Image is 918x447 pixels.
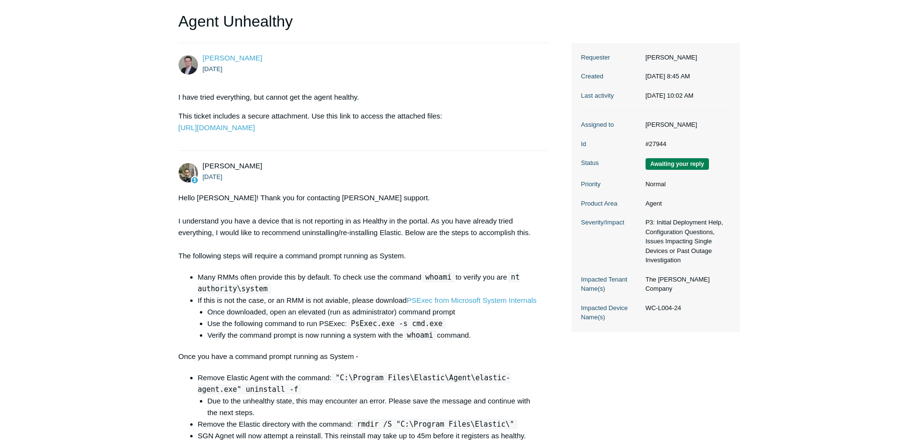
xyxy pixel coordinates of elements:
[641,303,730,313] dd: WC-L004-24
[179,10,549,43] h1: Agent Unhealthy
[581,179,641,189] dt: Priority
[646,158,709,170] span: We are waiting for you to respond
[203,54,262,62] span: Thomas Webb
[641,179,730,189] dd: Normal
[581,91,641,101] dt: Last activity
[581,303,641,322] dt: Impacted Device Name(s)
[641,199,730,209] dd: Agent
[179,91,540,103] p: I have tried everything, but cannot get the agent healthy.
[203,173,223,180] time: 09/05/2025, 09:15
[198,271,540,295] li: Many RMMs often provide this by default. To check use the command to verify you are
[581,53,641,62] dt: Requester
[198,430,540,442] li: SGN Agnet will now attempt a reinstall. This reinstall may take up to 45m before it registers as ...
[179,110,540,134] p: This ticket includes a secure attachment. Use this link to access the attached files:
[208,306,540,318] li: Once downloaded, open an elevated (run as administrator) command prompt
[641,53,730,62] dd: [PERSON_NAME]
[646,73,690,80] time: 09/05/2025, 08:45
[581,120,641,130] dt: Assigned to
[406,296,536,304] a: PSExec from Microsoft System Internals
[203,162,262,170] span: Michael Tjader
[203,65,223,73] time: 09/05/2025, 08:45
[641,120,730,130] dd: [PERSON_NAME]
[208,395,540,418] li: Due to the unhealthy state, this may encounter an error. Please save the message and continue wit...
[641,275,730,294] dd: The [PERSON_NAME] Company
[198,272,520,294] code: nt authority\system
[581,218,641,227] dt: Severity/Impact
[198,372,540,418] li: Remove Elastic Agent with the command:
[198,373,511,394] code: "C:\Program Files\Elastic\Agent\elastic-agent.exe" uninstall -f
[348,319,446,328] code: PsExec.exe -s cmd.exe
[646,92,693,99] time: 09/07/2025, 10:02
[581,199,641,209] dt: Product Area
[404,330,436,340] code: whoami
[198,418,540,430] li: Remove the Elastic directory with the command:
[641,139,730,149] dd: #27944
[581,158,641,168] dt: Status
[641,218,730,265] dd: P3: Initial Deployment Help, Configuration Questions, Issues Impacting Single Devices or Past Out...
[581,72,641,81] dt: Created
[354,419,517,429] code: rmdir /S "C:\Program Files\Elastic\"
[179,123,255,132] a: [URL][DOMAIN_NAME]
[208,329,540,341] li: Verify the command prompt is now running a system with the command.
[198,295,540,341] li: If this is not the case, or an RMM is not aviable, please download
[581,139,641,149] dt: Id
[581,275,641,294] dt: Impacted Tenant Name(s)
[203,54,262,62] a: [PERSON_NAME]
[208,318,540,329] li: Use the following command to run PSExec:
[422,272,454,282] code: whoami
